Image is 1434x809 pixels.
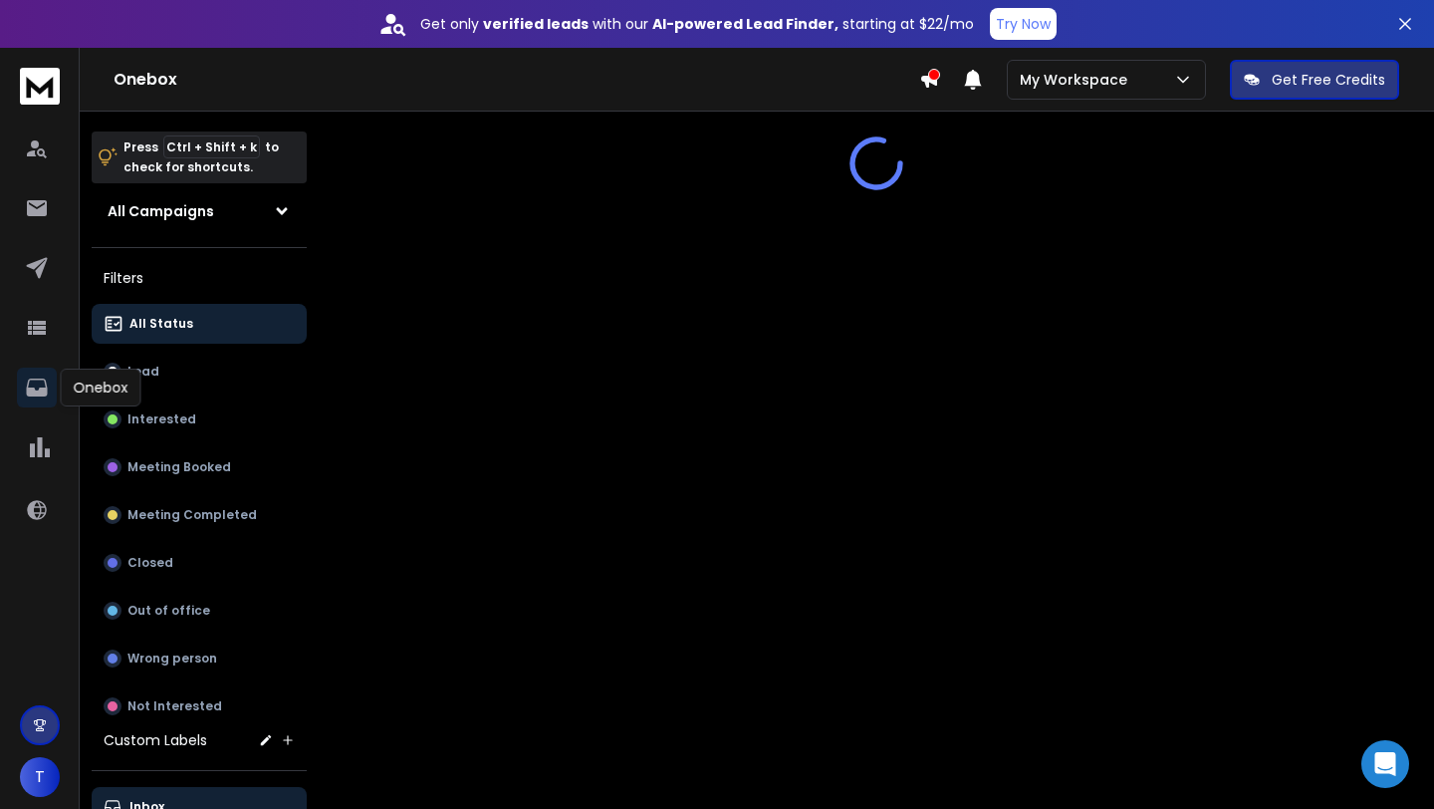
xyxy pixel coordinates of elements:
[20,68,60,105] img: logo
[92,400,307,439] button: Interested
[92,686,307,726] button: Not Interested
[92,447,307,487] button: Meeting Booked
[127,507,257,523] p: Meeting Completed
[92,264,307,292] h3: Filters
[127,698,222,714] p: Not Interested
[92,352,307,392] button: Lead
[1361,740,1409,788] div: Open Intercom Messenger
[1230,60,1399,100] button: Get Free Credits
[129,316,193,332] p: All Status
[92,543,307,583] button: Closed
[108,201,214,221] h1: All Campaigns
[652,14,838,34] strong: AI-powered Lead Finder,
[104,730,207,750] h3: Custom Labels
[127,555,173,571] p: Closed
[127,364,159,380] p: Lead
[92,495,307,535] button: Meeting Completed
[20,757,60,797] button: T
[163,135,260,158] span: Ctrl + Shift + k
[92,591,307,631] button: Out of office
[990,8,1057,40] button: Try Now
[92,639,307,678] button: Wrong person
[123,137,279,177] p: Press to check for shortcuts.
[127,459,231,475] p: Meeting Booked
[1020,70,1135,90] p: My Workspace
[127,651,217,667] p: Wrong person
[127,603,210,619] p: Out of office
[92,304,307,344] button: All Status
[996,14,1051,34] p: Try Now
[483,14,589,34] strong: verified leads
[114,68,919,92] h1: Onebox
[127,411,196,427] p: Interested
[61,369,141,406] div: Onebox
[1272,70,1385,90] p: Get Free Credits
[92,191,307,231] button: All Campaigns
[420,14,974,34] p: Get only with our starting at $22/mo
